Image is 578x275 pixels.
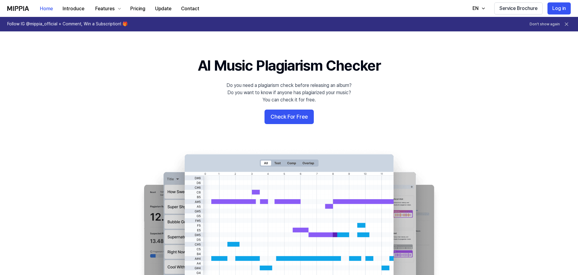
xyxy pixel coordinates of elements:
button: Service Brochure [494,2,543,14]
button: EN [466,2,489,14]
h1: AI Music Plagiarism Checker [198,56,381,76]
img: main Image [132,148,446,275]
button: Pricing [125,3,150,15]
a: Home [35,0,58,17]
button: Log in [547,2,571,14]
button: Update [150,3,176,15]
a: Update [150,0,176,17]
button: Check For Free [265,110,314,124]
button: Don't show again [530,22,560,27]
h1: Follow IG @mippia_official + Comment, Win a Subscription! 🎁 [7,21,128,27]
button: Home [35,3,58,15]
button: Contact [176,3,204,15]
div: Do you need a plagiarism check before releasing an album? Do you want to know if anyone has plagi... [226,82,352,104]
div: Features [94,5,116,12]
div: EN [471,5,480,12]
img: logo [7,6,29,11]
button: Features [89,3,125,15]
button: Introduce [58,3,89,15]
